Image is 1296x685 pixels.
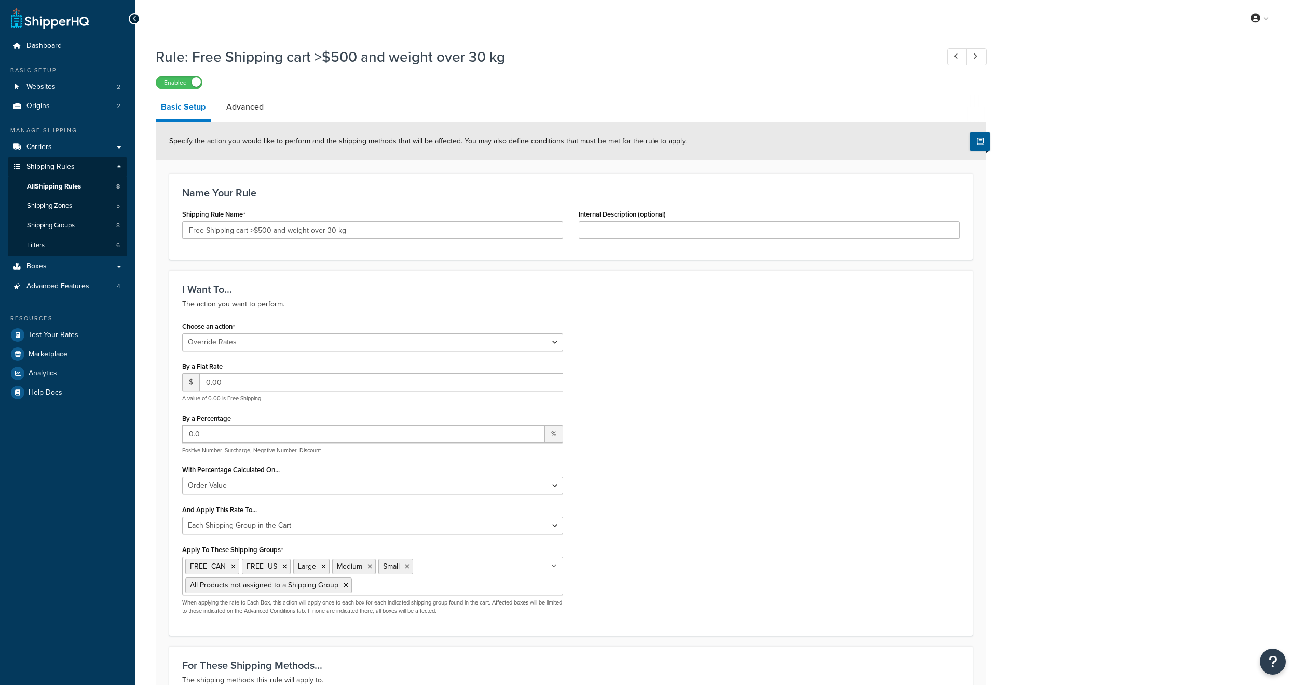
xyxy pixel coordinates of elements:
[29,331,78,340] span: Test Your Rates
[26,143,52,152] span: Carriers
[8,216,127,235] li: Shipping Groups
[182,599,563,615] p: When applying the rate to Each Box, this action will apply once to each box for each indicated sh...
[27,202,72,210] span: Shipping Zones
[116,182,120,191] span: 8
[156,47,928,67] h1: Rule: Free Shipping cart >$500 and weight over 30 kg
[8,257,127,276] a: Boxes
[8,196,127,216] li: Shipping Zones
[29,388,62,397] span: Help Docs
[182,284,960,295] h3: I Want To...
[27,182,81,191] span: All Shipping Rules
[337,561,362,572] span: Medium
[298,561,316,572] span: Large
[26,262,47,271] span: Boxes
[182,298,960,311] p: The action you want to perform.
[8,277,127,296] li: Advanced Features
[182,187,960,198] h3: Name Your Rule
[579,210,666,218] label: Internal Description (optional)
[182,210,245,219] label: Shipping Rule Name
[29,350,67,359] span: Marketplace
[182,506,257,514] label: And Apply This Rate To...
[182,447,563,454] p: Positive Number=Surcharge, Negative Number=Discount
[8,196,127,216] a: Shipping Zones5
[8,236,127,255] a: Filters6
[117,282,120,291] span: 4
[27,241,45,250] span: Filters
[116,241,120,250] span: 6
[156,76,202,89] label: Enabled
[182,660,960,671] h3: For These Shipping Methods...
[156,95,211,122] a: Basic Setup
[182,373,199,391] span: $
[970,132,990,151] button: Show Help Docs
[8,66,127,75] div: Basic Setup
[116,221,120,230] span: 8
[8,364,127,383] a: Analytics
[26,102,50,111] span: Origins
[26,163,75,171] span: Shipping Rules
[8,77,127,97] li: Websites
[8,236,127,255] li: Filters
[8,77,127,97] a: Websites2
[966,48,987,65] a: Next Record
[8,157,127,177] a: Shipping Rules
[29,369,57,378] span: Analytics
[8,177,127,196] a: AllShipping Rules8
[1260,649,1286,675] button: Open Resource Center
[8,36,127,56] a: Dashboard
[221,95,269,119] a: Advanced
[26,83,56,91] span: Websites
[947,48,967,65] a: Previous Record
[8,157,127,256] li: Shipping Rules
[8,126,127,135] div: Manage Shipping
[26,42,62,50] span: Dashboard
[117,102,120,111] span: 2
[8,277,127,296] a: Advanced Features4
[190,580,338,590] span: All Products not assigned to a Shipping Group
[116,202,120,210] span: 5
[26,282,89,291] span: Advanced Features
[545,425,563,443] span: %
[8,345,127,364] a: Marketplace
[8,97,127,116] li: Origins
[169,136,687,146] span: Specify the action you would like to perform and the shipping methods that will be affected. You ...
[117,83,120,91] span: 2
[8,97,127,116] a: Origins2
[8,216,127,235] a: Shipping Groups8
[182,395,563,402] p: A value of 0.00 is Free Shipping
[182,362,223,370] label: By a Flat Rate
[8,138,127,157] a: Carriers
[8,326,127,344] a: Test Your Rates
[27,221,75,230] span: Shipping Groups
[182,546,283,554] label: Apply To These Shipping Groups
[190,561,226,572] span: FREE_CAN
[182,466,280,474] label: With Percentage Calculated On...
[383,561,400,572] span: Small
[182,323,235,331] label: Choose an action
[8,314,127,323] div: Resources
[182,414,231,422] label: By a Percentage
[8,383,127,402] a: Help Docs
[247,561,277,572] span: FREE_US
